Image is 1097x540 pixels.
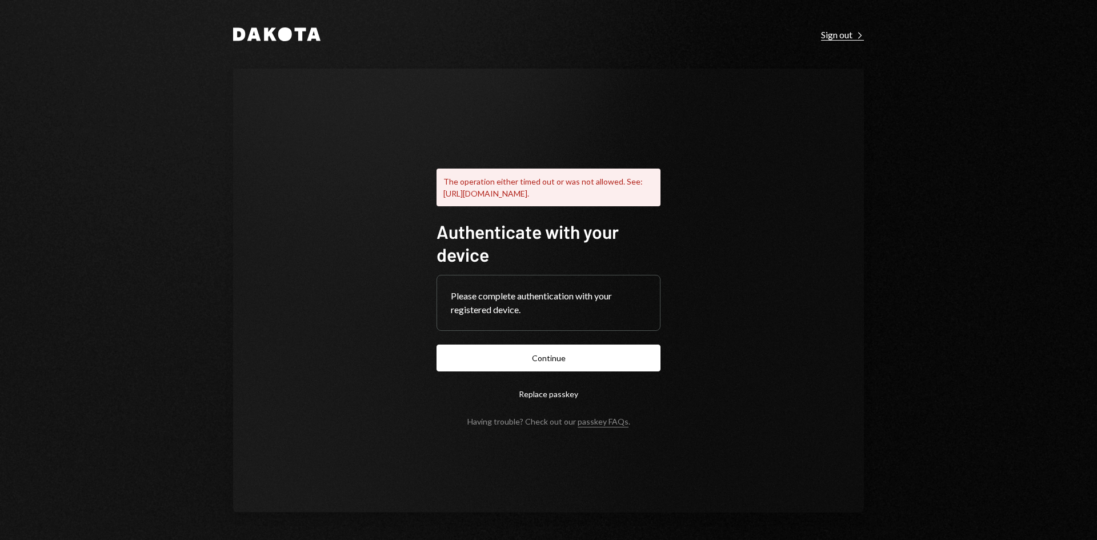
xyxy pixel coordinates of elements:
[821,28,864,41] a: Sign out
[437,381,660,407] button: Replace passkey
[821,29,864,41] div: Sign out
[451,289,646,317] div: Please complete authentication with your registered device.
[437,345,660,371] button: Continue
[437,169,660,206] div: The operation either timed out or was not allowed. See: [URL][DOMAIN_NAME].
[578,417,628,427] a: passkey FAQs
[467,417,630,426] div: Having trouble? Check out our .
[437,220,660,266] h1: Authenticate with your device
